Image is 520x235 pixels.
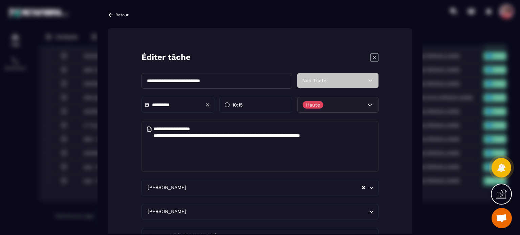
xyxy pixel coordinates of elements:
span: [PERSON_NAME] [146,208,188,215]
p: Retour [115,13,129,17]
div: Search for option [142,180,378,195]
input: Search for option [188,184,361,191]
button: Clear Selected [362,185,365,190]
p: Haute [306,102,320,107]
input: Search for option [188,208,367,215]
span: Non Traité [302,78,326,83]
span: 10:15 [232,101,243,108]
p: Éditer tâche [142,52,191,63]
div: Search for option [142,204,378,219]
div: Ouvrir le chat [492,208,512,228]
span: [PERSON_NAME] [146,184,188,191]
